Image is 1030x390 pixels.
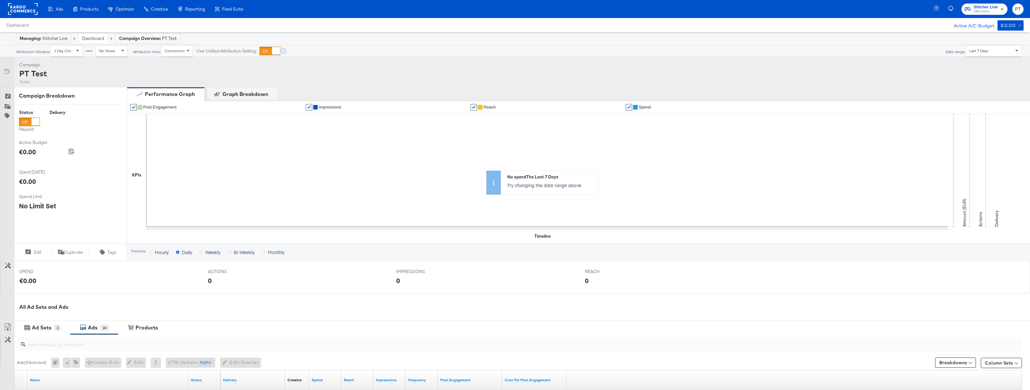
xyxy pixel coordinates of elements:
strong: Campaign Overview: [119,36,161,41]
span: Spend [639,105,651,109]
span: Spent [DATE] [19,169,67,175]
span: Bi-Weekly [234,249,255,255]
a: Shows the creative associated with your ad. [287,377,302,383]
span: Feed Suite [222,6,243,12]
span: Tags [108,249,117,255]
span: Last 7 Days [969,48,988,53]
button: Column Sets [981,358,1022,368]
span: IMPRESSIONS [396,269,445,275]
span: Daily [182,249,192,255]
input: Search Ad Name, ID or Objective [25,336,926,348]
a: The number of times your ad was served. On mobile apps an ad is counted as served the first time ... [376,377,403,383]
div: 0 [396,276,400,285]
div: Stitcher Live [20,35,68,42]
a: Dashboard [6,23,29,28]
span: Edit [34,249,41,255]
div: 0 [51,357,63,368]
div: Campaign [19,62,47,68]
button: Tags [89,248,127,256]
a: Shows the current state of your Ad. [191,377,218,383]
button: Duplicate [52,248,89,256]
div: Ads ( 0 Selected) [17,360,46,366]
div: No Limit Set [19,201,56,211]
button: €0.00 [997,20,1024,31]
a: The number of people your ad was served to. [344,377,371,383]
span: Adkit Demo [974,9,998,14]
span: Duplicate [64,249,83,255]
span: SPEND [19,269,68,275]
a: The total amount spent to date. [312,377,339,383]
div: No spend The Last 7 Days [507,174,595,180]
div: Campaign Breakdown [19,92,122,100]
span: Optimize [116,6,134,12]
a: The number of actions related to your Page's posts as a result of your ad. [440,377,500,383]
div: €0.00 [19,147,36,157]
label: Use Unified Attribution Setting: [196,48,257,54]
div: Ad Sets [32,324,51,331]
div: Graph Breakdown [222,90,268,98]
a: The average cost per action related to your Page's posts as a result of your ad. [505,377,564,383]
a: ✔ [471,104,477,110]
div: Status [19,109,40,116]
div: Active A/C Budget [947,20,994,30]
div: Ads [88,324,98,331]
div: Attribution Window: [16,50,51,54]
div: Sales [19,79,47,85]
div: 0 [585,276,589,285]
span: ACTIONS [208,269,256,275]
span: No Views [99,48,115,53]
span: Reporting [185,6,205,12]
div: 2 [55,325,61,331]
div: PT Test [19,68,47,79]
p: Try changing the date range above [507,182,595,188]
div: 0 [208,276,212,285]
span: PT Test [162,35,177,42]
strong: Managing: [20,36,41,41]
a: ✔ [306,104,312,110]
span: Active Budget [19,139,67,146]
a: ✔ [130,104,137,110]
button: Edit [14,248,52,256]
span: REACH [585,269,633,275]
div: Timeline: [130,249,146,253]
span: Spend Limit [19,194,67,200]
div: Date range: [945,50,966,54]
div: All Ad Sets and Ads [19,303,1030,311]
div: €0.00 [19,177,36,186]
button: PT [1012,4,1024,15]
div: Delivery [50,109,65,116]
span: Monthly [268,249,285,255]
a: Reflects the ability of your Ad to achieve delivery. [223,377,282,383]
span: Reach [483,105,496,109]
div: Products [136,324,158,331]
span: Weekly [205,249,220,255]
span: Stitcher Live [974,4,998,11]
span: Products [80,6,98,12]
span: Ads [56,6,63,12]
label: Paused [19,126,40,132]
div: €0.00 [19,276,36,285]
div: Attribution time: [133,50,161,54]
div: 24 [101,325,108,331]
span: 1 Day Clicks [54,48,75,53]
div: €0.00 [1001,22,1016,30]
button: Stitcher LiveAdkit Demo [961,4,1007,15]
a: Ad Name. [30,377,186,383]
span: Conversion [164,48,185,53]
div: Performance Graph [145,90,195,98]
a: The average number of times your ad was served to each person. [408,377,435,383]
a: ✔ [626,104,632,110]
span: Hourly [155,249,169,255]
div: Creative [287,377,302,383]
a: Dashboard [82,35,104,41]
span: PT [1015,5,1021,13]
span: Impressions [319,105,341,109]
button: Breakdowns [935,357,976,368]
span: Post Engagement [143,105,176,109]
span: Creative [151,6,168,12]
